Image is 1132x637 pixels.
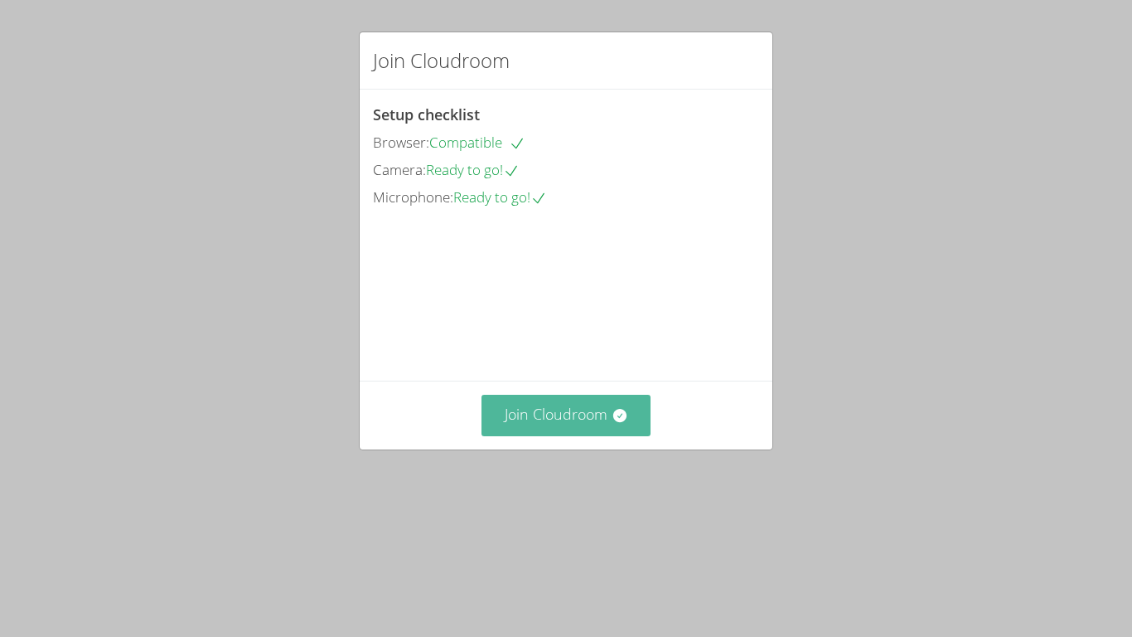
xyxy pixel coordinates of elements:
button: Join Cloudroom [481,395,651,435]
span: Ready to go! [453,187,547,207]
span: Camera: [373,160,426,179]
span: Setup checklist [373,105,480,124]
span: Ready to go! [426,160,520,179]
h2: Join Cloudroom [373,46,510,75]
span: Compatible [429,133,525,152]
span: Microphone: [373,187,453,207]
span: Browser: [373,133,429,152]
